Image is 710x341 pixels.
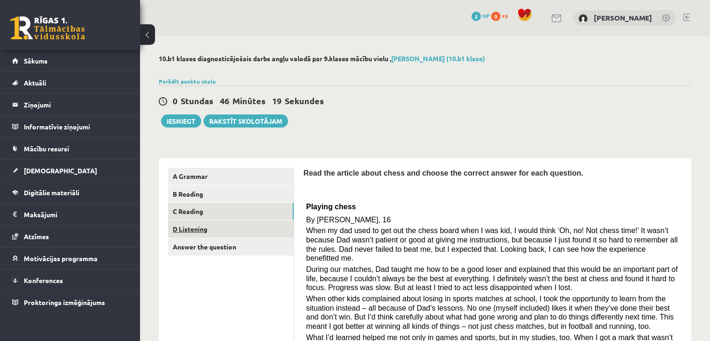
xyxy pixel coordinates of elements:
span: 0 [173,95,177,106]
span: When other kids complained about losing in sports matches at school, I took the opportunity to le... [306,295,674,330]
a: Proktoringa izmēģinājums [12,291,128,313]
a: Sākums [12,50,128,71]
a: Maksājumi [12,204,128,225]
a: Digitālie materiāli [12,182,128,203]
span: When my dad used to get out the chess board when I was kid, I would think ‘Oh, no! Not chess time... [306,227,678,262]
span: Mācību resursi [24,144,69,153]
span: 2 [471,12,481,21]
img: Kristaps Jansons [578,14,588,23]
span: Konferences [24,276,63,284]
span: mP [482,12,490,19]
a: Atzīmes [12,226,128,247]
span: 46 [220,95,229,106]
span: Playing chess [306,203,356,211]
a: D Listening [168,220,294,238]
a: 2 mP [471,12,490,19]
span: Atzīmes [24,232,49,241]
legend: Ziņojumi [24,94,128,115]
a: Rakstīt skolotājam [204,114,288,128]
a: B Reading [168,185,294,203]
legend: Maksājumi [24,204,128,225]
span: xp [502,12,508,19]
span: [DEMOGRAPHIC_DATA] [24,166,97,175]
a: Aktuāli [12,72,128,93]
a: Parādīt punktu skalu [159,78,216,85]
a: Konferences [12,270,128,291]
a: Mācību resursi [12,138,128,159]
a: Answer the question [168,238,294,256]
a: [DEMOGRAPHIC_DATA] [12,160,128,181]
span: By [PERSON_NAME], 16 [306,216,391,224]
a: 0 xp [491,12,513,19]
a: C Reading [168,203,294,220]
h2: 10.b1 klases diagnosticējošais darbs angļu valodā par 9.klases mācību vielu , [159,55,691,63]
a: Informatīvie ziņojumi [12,116,128,137]
a: [PERSON_NAME] [594,13,652,22]
button: Iesniegt [161,114,201,128]
span: Motivācijas programma [24,254,98,263]
span: Read the article about chess and choose the correct answer for each question. [303,169,583,177]
span: Proktoringa izmēģinājums [24,298,105,306]
span: Digitālie materiāli [24,188,79,197]
span: Sekundes [285,95,324,106]
a: Motivācijas programma [12,248,128,269]
span: Minūtes [232,95,266,106]
a: Ziņojumi [12,94,128,115]
span: 19 [272,95,281,106]
a: Rīgas 1. Tālmācības vidusskola [10,16,85,40]
span: Aktuāli [24,78,46,87]
a: A Grammar [168,168,294,185]
legend: Informatīvie ziņojumi [24,116,128,137]
span: Sākums [24,57,48,65]
a: [PERSON_NAME] (10.b1 klase) [391,54,485,63]
span: During our matches, Dad taught me how to be a good loser and explained that this would be an impo... [306,265,678,291]
span: 0 [491,12,500,21]
span: Stundas [181,95,213,106]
